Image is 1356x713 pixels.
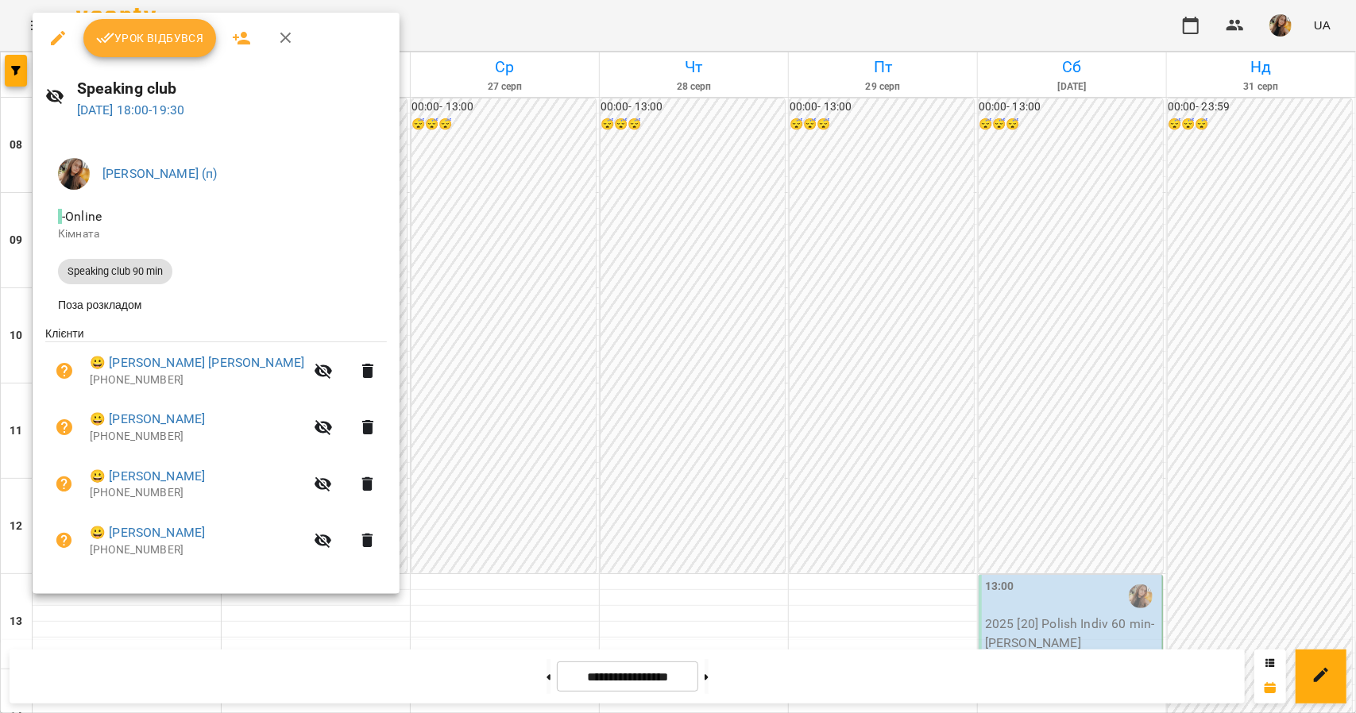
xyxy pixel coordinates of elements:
[58,264,172,279] span: Speaking club 90 min
[90,410,205,429] a: 😀 [PERSON_NAME]
[83,19,217,57] button: Урок відбувся
[90,467,205,486] a: 😀 [PERSON_NAME]
[90,485,304,501] p: [PHONE_NUMBER]
[45,352,83,390] button: Візит ще не сплачено. Додати оплату?
[58,209,105,224] span: - Online
[90,353,304,372] a: 😀 [PERSON_NAME] [PERSON_NAME]
[45,408,83,446] button: Візит ще не сплачено. Додати оплату?
[45,465,83,503] button: Візит ще не сплачено. Додати оплату?
[90,372,304,388] p: [PHONE_NUMBER]
[58,226,374,242] p: Кімната
[90,523,205,542] a: 😀 [PERSON_NAME]
[58,158,90,190] img: 2d1d2c17ffccc5d6363169c503fcce50.jpg
[77,76,387,101] h6: Speaking club
[45,291,387,319] li: Поза розкладом
[45,326,387,575] ul: Клієнти
[96,29,204,48] span: Урок відбувся
[45,522,83,560] button: Візит ще не сплачено. Додати оплату?
[77,102,185,118] a: [DATE] 18:00-19:30
[102,166,218,181] a: [PERSON_NAME] (п)
[90,429,304,445] p: [PHONE_NUMBER]
[90,542,304,558] p: [PHONE_NUMBER]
